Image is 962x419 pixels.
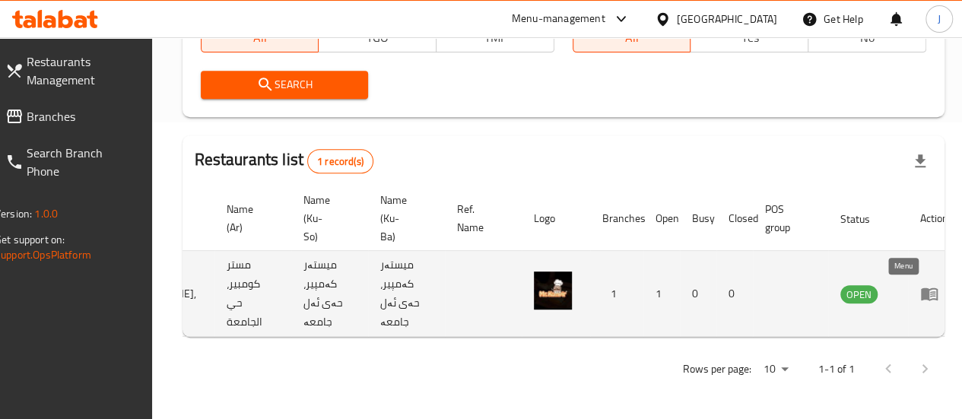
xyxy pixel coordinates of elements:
span: All [208,27,313,49]
span: No [814,27,920,49]
div: Export file [902,143,938,179]
span: Name (Ku-So) [303,191,350,246]
span: TMP [443,27,548,49]
div: Total records count [307,149,373,173]
span: Search [213,75,357,94]
span: Search Branch Phone [27,144,135,180]
span: POS group [765,200,810,236]
th: Busy [680,186,716,251]
th: Branches [590,186,643,251]
th: Action [908,186,960,251]
td: 0 [680,251,716,337]
p: Rows per page: [683,360,751,379]
div: OPEN [840,285,878,303]
span: 1 record(s) [308,154,373,169]
table: enhanced table [33,186,960,337]
span: Ref. Name [457,200,503,236]
span: Branches [27,107,135,125]
span: J [938,11,941,27]
td: میستەر کەمپیر، حەی ئەل جامعە [291,251,368,337]
div: [GEOGRAPHIC_DATA] [677,11,777,27]
span: Name (Ku-Ba) [380,191,427,246]
button: Search [201,71,369,99]
td: 1 [643,251,680,337]
span: 1.0.0 [34,204,58,224]
h2: Restaurants list [195,148,373,173]
span: TGO [325,27,430,49]
div: Rows per page: [757,358,794,381]
img: Mister Kumpir, Hay Al Jamia [534,271,572,309]
th: Closed [716,186,753,251]
th: Logo [522,186,590,251]
td: میستەر کەمپیر، حەی ئەل جامعە [368,251,445,337]
td: مستر كومبير، حي الجامعة [214,251,291,337]
div: Menu-management [512,10,605,28]
td: 1 [590,251,643,337]
th: Open [643,186,680,251]
span: Yes [697,27,802,49]
span: Name (Ar) [227,200,273,236]
span: All [579,27,685,49]
span: Status [840,210,890,228]
td: 0 [716,251,753,337]
p: 1-1 of 1 [818,360,855,379]
span: OPEN [840,286,878,303]
span: Restaurants Management [27,52,135,89]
